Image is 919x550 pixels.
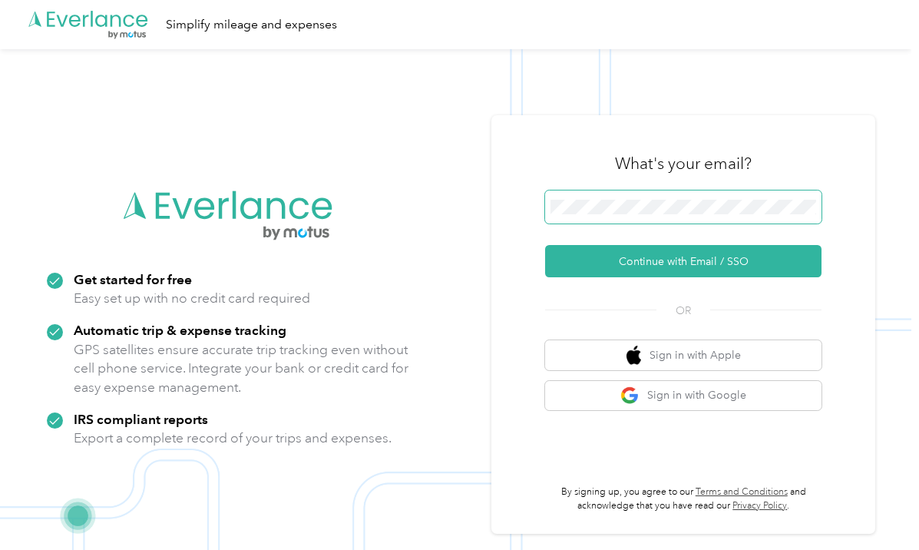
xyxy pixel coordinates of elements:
[74,429,392,448] p: Export a complete record of your trips and expenses.
[74,411,208,427] strong: IRS compliant reports
[732,500,787,512] a: Privacy Policy
[620,386,640,406] img: google logo
[626,346,642,365] img: apple logo
[74,289,310,308] p: Easy set up with no credit card required
[545,485,821,512] p: By signing up, you agree to our and acknowledge that you have read our .
[74,322,286,338] strong: Automatic trip & expense tracking
[545,340,821,370] button: apple logoSign in with Apple
[166,15,337,35] div: Simplify mileage and expenses
[656,303,710,319] span: OR
[74,340,409,397] p: GPS satellites ensure accurate trip tracking even without cell phone service. Integrate your bank...
[696,486,788,498] a: Terms and Conditions
[545,245,821,277] button: Continue with Email / SSO
[615,153,752,174] h3: What's your email?
[545,381,821,411] button: google logoSign in with Google
[74,271,192,287] strong: Get started for free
